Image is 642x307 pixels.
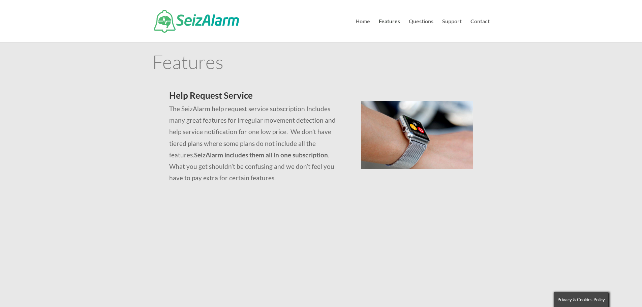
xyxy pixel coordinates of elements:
strong: SeizAlarm includes them all in one subscription [194,151,328,159]
iframe: Help widget launcher [582,281,635,300]
h2: Help Request Service [169,91,345,103]
p: The SeizAlarm help request service subscription Includes many great features for irregular moveme... [169,103,345,184]
a: Support [442,19,462,42]
img: SeizAlarm [154,10,239,33]
a: Features [379,19,400,42]
img: seizalarm-on-wrist [361,101,473,169]
a: Home [356,19,370,42]
a: Questions [409,19,433,42]
a: Contact [470,19,490,42]
span: Privacy & Cookies Policy [557,297,605,302]
h1: Features [152,52,490,74]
